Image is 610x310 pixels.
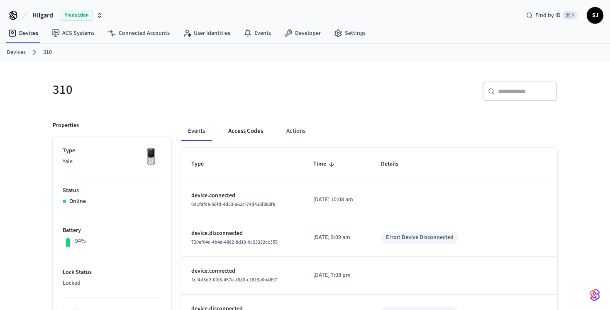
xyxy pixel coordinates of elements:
[63,279,161,288] p: Locked
[381,158,409,171] span: Details
[587,7,603,24] button: SJ
[43,48,52,57] a: 310
[191,158,215,171] span: Type
[63,157,161,166] p: Yale
[313,271,361,280] p: [DATE] 7:08 pm
[237,26,278,41] a: Events
[53,81,300,98] h5: 310
[101,26,176,41] a: Connected Accounts
[69,197,86,206] p: Online
[386,233,454,242] div: Error: Device Disconnected
[53,121,79,130] p: Properties
[191,191,293,200] p: device.connected
[181,121,557,141] div: ant example
[45,26,101,41] a: ACS Systems
[63,268,161,277] p: Lock Status
[63,146,161,155] p: Type
[327,26,372,41] a: Settings
[191,229,293,238] p: device.disconnected
[590,288,600,302] img: SeamLogoGradient.69752ec5.svg
[176,26,237,41] a: User Identities
[75,237,86,246] p: 94%
[2,26,45,41] a: Devices
[588,8,603,23] span: SJ
[191,201,275,208] span: 0d1fafca-56fd-4d53-a61c-74d416f388fe
[520,8,583,23] div: Find by ID⌘ K
[313,233,361,242] p: [DATE] 9:09 am
[63,226,161,235] p: Battery
[222,121,270,141] button: Access Codes
[63,186,161,195] p: Status
[563,11,577,20] span: ⌘ K
[7,48,26,57] a: Devices
[141,146,161,167] img: Yale Assure Touchscreen Wifi Smart Lock, Satin Nickel, Front
[191,276,277,283] span: 1cf4d5d2-0f85-457e-8983-c1819e0b4897
[278,26,327,41] a: Developer
[313,158,337,171] span: Time
[60,10,93,21] span: Production
[181,121,212,141] button: Events
[535,11,561,20] span: Find by ID
[191,267,293,276] p: device.connected
[280,121,312,141] button: Actions
[32,10,53,20] span: Hilgard
[313,195,361,204] p: [DATE] 10:08 am
[191,239,278,246] span: 720ef04c-4b4a-4862-8d19-0c23332cc355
